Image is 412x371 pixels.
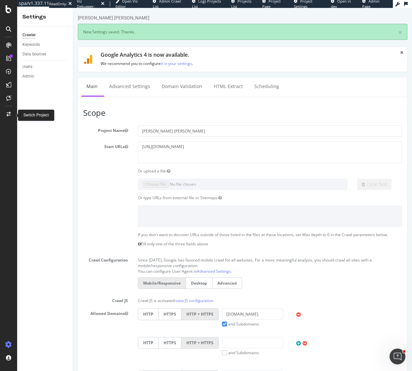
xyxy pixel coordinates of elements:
label: Start URLs [5,134,60,141]
iframe: To enrich screen reader interactions, please activate Accessibility in Grammarly extension settings [73,8,412,371]
h3: Scope [10,101,329,109]
p: Fill only one of the three fields above [65,233,329,239]
a: Crawler [22,32,68,39]
p: You can configure User Agent in . [65,261,329,266]
label: and Subdomains [149,342,186,348]
div: Or type URLs from external file or Sitemaps: [60,187,334,193]
label: HTTP [65,300,85,312]
button: Allowed Domains [51,303,55,308]
label: Allowed Domains [5,300,60,308]
label: Crawl Configuration [5,247,60,255]
a: Main [8,70,29,88]
p: If you don't want to discover URLs outside of those listed in the files at these locations, set M... [65,224,329,230]
h1: Google Analytics 4 is now available. [27,44,319,50]
button: Project Name [51,120,55,125]
div: Data Sources [22,51,46,58]
div: Users [22,63,32,70]
a: it in your settings [87,53,119,58]
label: Crawl JS [5,288,60,295]
label: Advanced [139,269,169,281]
a: × [325,21,329,28]
a: Users [22,63,68,70]
a: Scheduling [176,70,211,88]
a: Advanced Settings [124,261,158,266]
label: Desktop [112,269,139,281]
label: Blacklisted Domains [5,362,60,370]
label: Project Name [5,117,60,125]
p: Since [DATE], Google has favored mobile crawl for all websites. For a more meaningful analysis, y... [65,247,329,261]
div: ReadOnly: [49,1,67,7]
div: Settings [22,13,68,21]
label: and Subdomains [149,313,186,319]
a: Data Sources [22,51,68,58]
div: Keywords [22,41,40,48]
label: HTTPS [85,300,108,312]
p: Crawl JS is activated: [65,288,329,295]
a: HTML Extract [136,70,174,88]
iframe: Intercom live chat [390,349,405,364]
a: Admin [22,73,68,80]
div: Switch Project [23,112,49,118]
a: Advanced Settings [31,70,82,88]
textarea: [URL][DOMAIN_NAME] [65,134,329,155]
label: HTTP [65,329,85,341]
div: Or upload a file: [60,160,334,166]
button: Start URLs [51,136,55,141]
p: We recommend you to configure . [27,53,319,58]
img: ga4.9118ffdc1441.svg [10,47,19,56]
a: Domain Validation [83,70,134,88]
a: Keywords [22,41,68,48]
label: HTTP + HTTPS [108,329,145,341]
label: HTTP + HTTPS [108,300,145,312]
a: view JS configuration [102,290,140,295]
div: Admin [22,73,34,80]
div: Crawler [22,32,36,39]
label: HTTPS [85,329,108,341]
label: Mobile/Responsive [65,269,112,281]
